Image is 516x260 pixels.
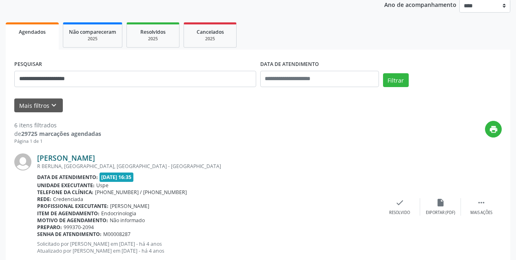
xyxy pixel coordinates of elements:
i: keyboard_arrow_down [49,101,58,110]
b: Motivo de agendamento: [37,217,108,224]
button: Filtrar [383,73,409,87]
span: Não informado [110,217,145,224]
span: Não compareceram [69,28,116,35]
div: 2025 [69,36,116,42]
b: Profissional executante: [37,203,109,210]
span: Credenciada [53,196,83,203]
label: PESQUISAR [14,58,42,71]
div: 2025 [133,36,173,42]
i: print [489,125,498,134]
i:  [477,198,486,207]
div: 6 itens filtrados [14,121,101,129]
span: 999370-2094 [64,224,94,231]
b: Data de atendimento: [37,174,98,181]
strong: 29725 marcações agendadas [21,130,101,138]
span: [PHONE_NUMBER] / [PHONE_NUMBER] [95,189,187,196]
label: DATA DE ATENDIMENTO [260,58,319,71]
div: de [14,129,101,138]
div: Exportar (PDF) [426,210,455,216]
i: check [395,198,404,207]
span: Agendados [19,28,46,35]
div: 2025 [190,36,230,42]
span: Uspe [96,182,109,189]
span: [DATE] 16:35 [100,173,134,182]
b: Unidade executante: [37,182,95,189]
div: R BERLINA, [GEOGRAPHIC_DATA], [GEOGRAPHIC_DATA] - [GEOGRAPHIC_DATA] [37,163,379,170]
b: Preparo: [37,224,62,231]
span: M00008287 [103,231,131,238]
span: [PERSON_NAME] [110,203,149,210]
span: Resolvidos [140,28,166,35]
b: Rede: [37,196,51,203]
p: Solicitado por [PERSON_NAME] em [DATE] - há 4 anos Atualizado por [PERSON_NAME] em [DATE] - há 4 ... [37,240,379,254]
button: print [485,121,502,138]
span: Endocrinologia [101,210,136,217]
div: Mais ações [470,210,492,216]
b: Senha de atendimento: [37,231,102,238]
b: Item de agendamento: [37,210,100,217]
a: [PERSON_NAME] [37,153,95,162]
img: img [14,153,31,170]
i: insert_drive_file [436,198,445,207]
div: Página 1 de 1 [14,138,101,145]
button: Mais filtroskeyboard_arrow_down [14,98,63,113]
span: Cancelados [197,28,224,35]
b: Telefone da clínica: [37,189,93,196]
div: Resolvido [389,210,410,216]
